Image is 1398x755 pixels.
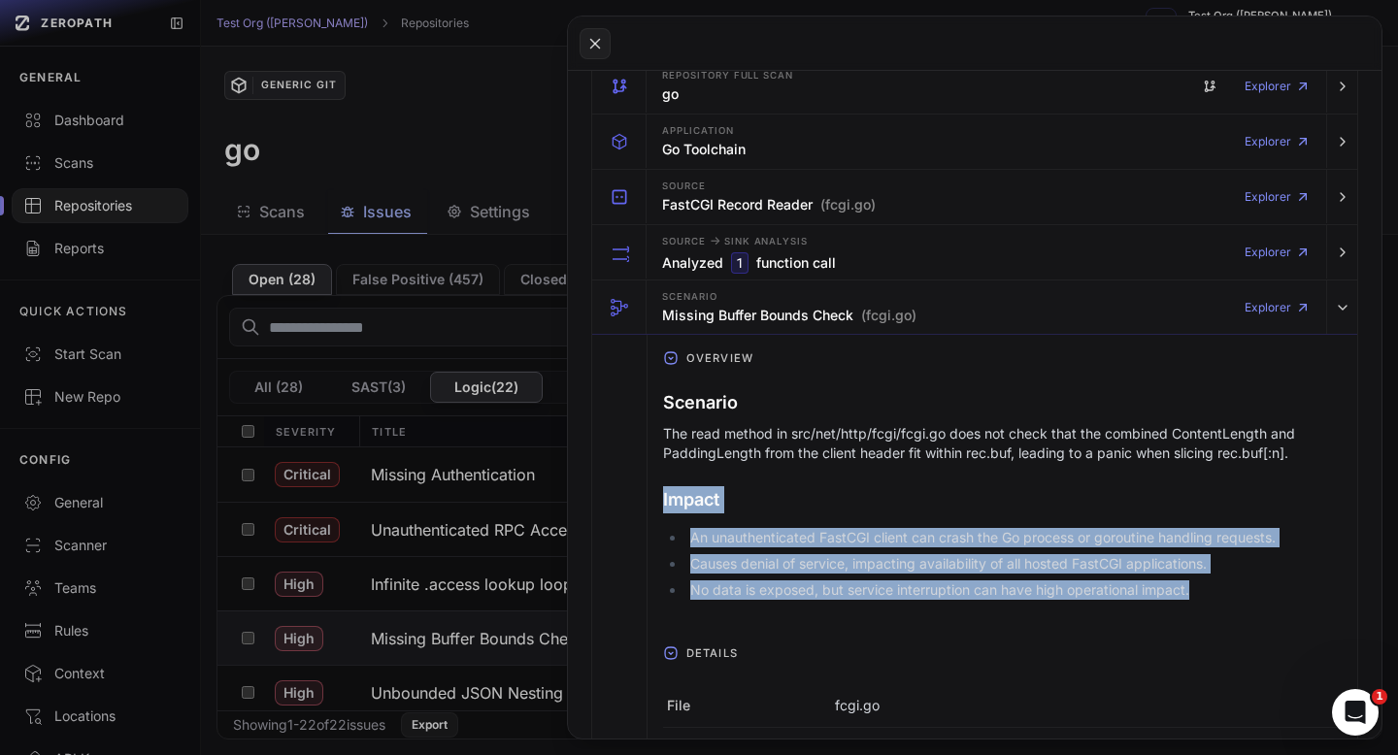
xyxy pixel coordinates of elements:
span: Scenario [662,292,717,302]
h3: Scenario [663,389,1342,416]
button: Source -> Sink Analysis Analyzed 1 function call Explorer [592,225,1357,279]
button: Scenario Missing Buffer Bounds Check (fcgi.go) Explorer [592,280,1357,335]
a: Explorer [1245,288,1311,327]
h3: Impact [663,486,1342,513]
p: The read method in src/net/http/fcgi/fcgi.go does not check that the combined ContentLength and P... [663,424,1342,463]
h3: Missing Buffer Bounds Check [662,306,916,325]
span: 1 [1372,689,1387,705]
code: 1 [731,252,749,274]
h3: Analyzed function call [662,252,836,274]
span: Overview [679,343,761,374]
span: Details [679,638,746,669]
span: File [667,696,690,715]
span: -> [710,233,720,247]
button: Overview [648,343,1357,374]
span: (fcgi.go) [861,306,916,325]
iframe: Intercom live chat [1332,689,1379,736]
li: No data is exposed, but service interruption can have high operational impact. [685,580,1342,600]
li: Causes denial of service, impacting availability of all hosted FastCGI applications. [685,554,1342,574]
a: Explorer [1245,233,1311,272]
span: Source Sink Analysis [662,233,808,248]
p: fcgi.go [835,696,880,715]
button: Details [648,638,1357,669]
li: An unauthenticated FastCGI client can crash the Go process or goroutine handling requests. [685,528,1342,547]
